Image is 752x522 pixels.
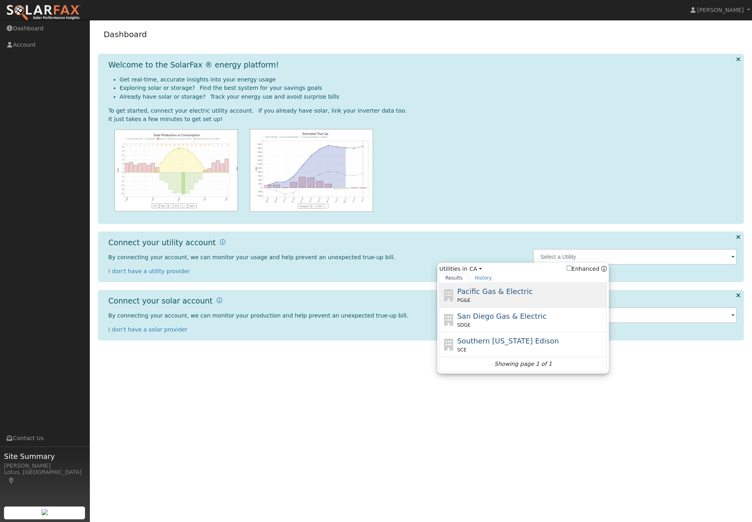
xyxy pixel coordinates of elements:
[109,296,213,306] h1: Connect your solar account
[6,4,81,21] img: SolarFax
[566,265,600,273] label: Enhanced
[457,322,471,329] span: SDGE
[4,451,85,462] span: Site Summary
[469,265,482,273] a: CA
[109,254,395,260] span: By connecting your account, we can monitor your usage and help prevent an unexpected true-up bill.
[109,326,188,333] a: I don't have a solar provider
[533,249,737,265] input: Select a Utility
[109,312,409,319] span: By connecting your account, we can monitor your production and help prevent an unexpected true-up...
[457,346,467,353] span: SCE
[8,477,15,484] a: Map
[120,84,737,92] li: Exploring solar or storage? Find the best system for your savings goals
[4,468,85,485] div: Lotus, [GEOGRAPHIC_DATA]
[566,265,607,273] span: Show enhanced providers
[533,307,737,323] input: Select an Inverter
[439,273,469,283] a: Results
[120,93,737,101] li: Already have solar or storage? Track your energy use and avoid surprise bills
[109,60,279,69] h1: Welcome to the SolarFax ® energy platform!
[4,462,85,470] div: [PERSON_NAME]
[104,30,147,39] a: Dashboard
[697,7,744,13] span: [PERSON_NAME]
[109,115,737,123] div: It just takes a few minutes to get set up!
[457,297,470,304] span: PG&E
[601,266,607,272] a: Enhanced Providers
[457,337,559,345] span: Southern [US_STATE] Edison
[109,238,216,247] h1: Connect your utility account
[41,509,48,515] img: retrieve
[457,312,547,320] span: San Diego Gas & Electric
[109,268,190,274] a: I don't have a utility provider
[469,273,498,283] a: History
[120,75,737,84] li: Get real-time, accurate insights into your energy usage
[109,107,737,115] div: To get started, connect your electric utility account. If you already have solar, link your inver...
[457,287,533,296] span: Pacific Gas & Electric
[494,360,552,368] i: Showing page 1 of 1
[439,265,607,273] span: Utilities in
[566,266,572,271] input: Enhanced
